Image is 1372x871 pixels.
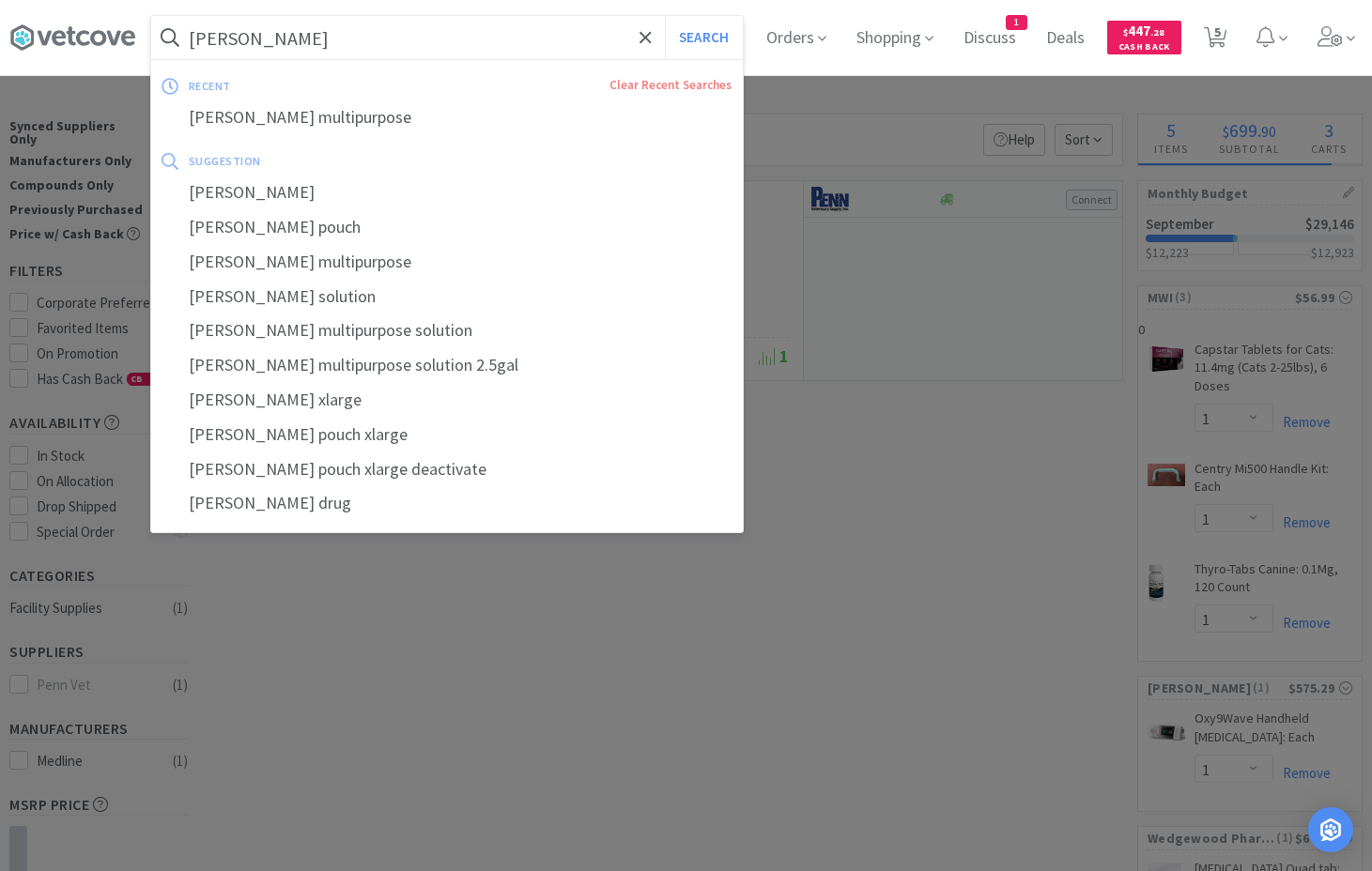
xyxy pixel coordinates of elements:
span: $ [1123,26,1128,38]
span: . 28 [1150,26,1164,38]
span: 447 [1123,22,1164,39]
a: 5 [1196,32,1235,49]
a: Discuss1 [956,30,1024,47]
input: Search by item, sku, manufacturer, ingredient, size... [151,16,743,59]
span: 1 [1007,16,1026,29]
div: [PERSON_NAME] pouch xlarge deactivate [151,452,743,487]
div: [PERSON_NAME] solution [151,280,743,314]
div: [PERSON_NAME] xlarge [151,383,743,418]
a: $447.28Cash Back [1107,12,1181,63]
button: Search [665,16,743,59]
div: suggestion [189,146,497,176]
div: [PERSON_NAME] multipurpose solution 2.5gal [151,348,743,383]
div: recent [189,71,421,100]
span: Cash Back [1118,42,1170,54]
div: [PERSON_NAME] drug [151,486,743,521]
div: [PERSON_NAME] multipurpose [151,100,743,135]
div: [PERSON_NAME] pouch xlarge [151,418,743,452]
a: Clear Recent Searches [609,77,732,93]
div: [PERSON_NAME] multipurpose [151,245,743,280]
div: [PERSON_NAME] [151,176,743,210]
div: [PERSON_NAME] pouch [151,210,743,245]
div: Open Intercom Messenger [1308,807,1353,852]
div: [PERSON_NAME] multipurpose solution [151,313,743,348]
a: Deals [1039,30,1092,47]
